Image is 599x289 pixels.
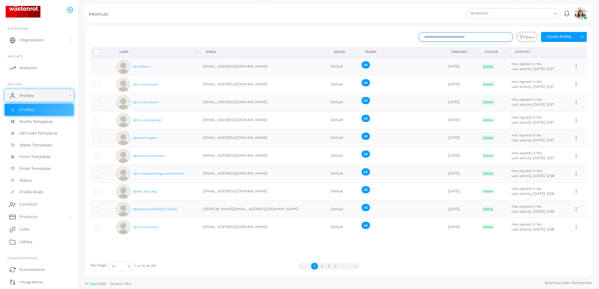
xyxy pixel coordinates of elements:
[445,183,478,200] td: [DATE]
[516,32,538,42] button: Filters
[199,147,327,165] td: [EMAIL_ADDRESS][DOMAIN_NAME]
[199,165,327,183] td: [EMAIL_ADDRESS][DOMAIN_NAME]
[512,67,554,71] span: Last activity: [DATE] 12:57
[5,127,74,139] a: QR Code Templates
[206,50,320,54] div: Email
[19,142,52,148] span: Wallet Templates
[445,76,478,94] td: [DATE]
[6,6,40,18] img: logo
[482,135,495,140] span: Active
[133,83,159,86] a: @rro_testraum2
[325,263,332,270] button: Go to page 3
[512,174,554,178] span: Last activity: [DATE] 12:58
[445,218,478,236] td: [DATE]
[445,129,478,147] td: [DATE]
[512,62,542,66] span: Has signed in: No
[5,263,74,276] a: Automations
[512,204,542,209] span: Has signed in: No
[327,111,358,129] td: Default
[470,10,515,17] span: Wüstenrot
[575,7,587,20] img: avatar
[512,222,542,226] span: Has signed in: No
[327,218,358,236] td: Default
[19,130,57,136] span: QR Code Templates
[199,111,327,129] td: [EMAIL_ADDRESS][DOMAIN_NAME]
[199,200,327,218] td: [PERSON_NAME][EMAIL_ADDRESS][DOMAIN_NAME]
[116,202,130,216] img: avatar
[512,191,554,196] span: Last activity: [DATE] 12:58
[133,100,159,104] a: @rro_testraum4
[5,139,74,151] a: Wallet Templates
[8,54,23,58] span: INSIGHTS
[327,58,358,76] td: Default
[482,207,495,212] span: Active
[5,223,74,236] a: Links
[482,118,495,123] span: Active
[19,214,37,220] span: Products
[116,220,130,234] img: avatar
[116,131,130,145] img: avatar
[199,76,327,94] td: [EMAIL_ADDRESS][DOMAIN_NAME]
[512,133,542,137] span: Has signed in: No
[482,171,495,176] span: Active
[334,50,351,54] div: Roles
[445,111,478,129] td: [DATE]
[5,163,74,175] a: Email Templates
[512,84,554,89] span: Last activity: [DATE] 12:57
[133,136,157,139] a: @abteilungidm
[112,263,115,270] span: 10
[512,97,542,102] span: Has signed in: No
[135,264,156,269] span: 1 to 10 of 261
[5,175,74,186] a: Teams
[116,185,130,199] img: avatar
[512,79,542,84] span: Has signed in: No
[89,281,98,286] a: Tapni
[19,107,34,113] span: Profiles
[512,209,554,214] span: Last activity: [DATE] 12:58
[445,147,478,165] td: [DATE]
[327,147,358,165] td: Default
[133,154,165,157] a: @wuerosailpointtest
[5,151,74,163] a: Form Templates
[116,113,130,127] img: avatar
[332,263,339,270] button: Go to page 4
[327,76,358,94] td: Default
[512,186,542,191] span: Has signed in: No
[362,150,370,158] span: All
[91,263,107,268] label: Per Page
[19,189,43,195] span: Profile Roles
[362,222,370,229] span: All
[445,58,478,76] td: [DATE]
[362,186,370,193] span: All
[362,168,370,175] span: All
[362,61,370,68] span: All
[19,226,29,232] span: Links
[133,190,156,193] a: @test_sbg_3og
[91,47,113,58] th: Row-selection
[5,236,74,248] a: Gallery
[365,50,438,54] div: Teams
[133,172,185,175] a: @rro_besprechungsraumstartrek
[482,225,495,230] span: Active
[133,207,178,211] a: @johannes.[PERSON_NAME]
[5,186,74,198] a: Profile Roles
[116,95,130,109] img: avatar
[108,261,133,271] div: Search for option
[19,37,44,43] span: Organization
[199,58,327,76] td: [EMAIL_ADDRESS][DOMAIN_NAME]
[85,281,131,286] span: ©
[199,129,327,147] td: [EMAIL_ADDRESS][DOMAIN_NAME]
[362,115,370,122] span: All
[19,178,32,183] span: Teams
[512,156,554,160] span: Last activity: [DATE] 12:57
[5,276,74,288] a: Integrations
[110,281,131,286] span: Version: 1.8.0
[512,115,542,119] span: Has signed in: No
[482,100,495,105] span: Active
[512,138,554,142] span: Last activity: [DATE] 12:57
[116,167,130,181] img: avatar
[8,82,22,86] span: ENTITIES
[445,165,478,183] td: [DATE]
[327,200,358,218] td: Default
